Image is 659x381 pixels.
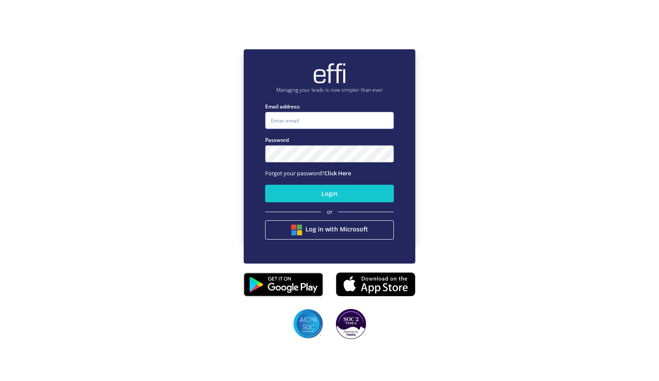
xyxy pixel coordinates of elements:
[265,112,394,129] input: Enter email
[336,309,366,339] img: SOC2 badges
[265,185,394,202] button: Login
[265,136,394,144] label: Password
[312,63,347,84] img: brand-logo.ec75409.png
[291,225,302,235] img: btn google
[244,267,323,302] img: playstore.0fabf2e.png
[265,169,351,177] span: Forgot your password?
[336,270,415,299] img: appstore.8725fd3.png
[265,86,394,94] p: Managing your leads is now simpler than ever
[265,102,394,111] label: Email address:
[327,208,333,216] span: or
[324,169,351,177] a: Click Here
[293,309,323,339] img: SOC2 badges
[265,220,394,240] button: Log in with Microsoft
